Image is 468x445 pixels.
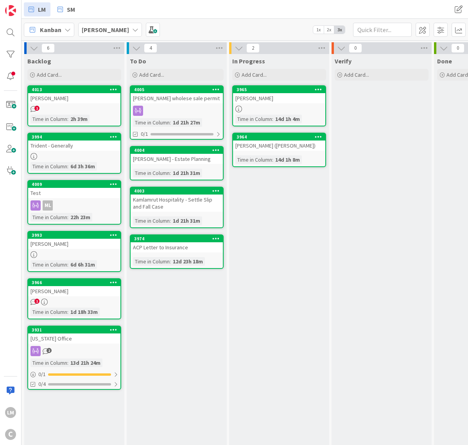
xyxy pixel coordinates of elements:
div: 1d 21h 31m [171,216,202,225]
div: 3964 [237,134,325,140]
div: ML [28,200,120,211]
a: 3994Trident - GenerallyTime in Column:6d 3h 36m [27,133,121,174]
input: Quick Filter... [353,23,412,37]
div: Time in Column [30,115,67,123]
span: : [170,216,171,225]
div: 6d 6h 31m [68,260,97,269]
div: 3993 [28,232,120,239]
span: Verify [335,57,351,65]
div: 3974 [134,236,223,241]
div: 3966 [28,279,120,286]
a: 4005[PERSON_NAME] wholese sale permitTime in Column:1d 21h 27m0/1 [130,85,224,140]
div: C [5,429,16,440]
b: [PERSON_NAME] [82,26,129,34]
span: Add Card... [37,71,62,78]
span: : [170,257,171,266]
div: 1d 21h 27m [171,118,202,127]
span: : [67,162,68,171]
span: 1x [313,26,324,34]
span: : [272,115,273,123]
span: Done [437,57,452,65]
a: 3931[US_STATE] OfficeTime in Column:13d 21h 24m0/10/4 [27,326,121,390]
span: Kanban [40,25,61,34]
div: 4005 [134,87,223,92]
span: Add Card... [344,71,369,78]
div: Time in Column [30,260,67,269]
span: : [67,260,68,269]
div: 4009 [28,181,120,188]
a: 3974ACP Letter to InsuranceTime in Column:12d 23h 18m [130,234,224,269]
div: ACP Letter to Insurance [131,242,223,252]
span: : [170,118,171,127]
div: LM [5,407,16,418]
a: 3965[PERSON_NAME]Time in Column:14d 1h 4m [232,85,326,126]
div: 14d 1h 8m [273,155,302,164]
div: 3974 [131,235,223,242]
div: 4005[PERSON_NAME] wholese sale permit [131,86,223,103]
div: Time in Column [30,359,67,367]
div: 3964 [233,133,325,141]
span: 1 [34,299,39,304]
div: 4004 [131,147,223,154]
div: 1d 18h 33m [68,308,100,316]
a: LM [24,2,50,16]
span: 2 [246,43,260,53]
span: 0/1 [141,130,148,138]
span: : [170,169,171,177]
div: 4004[PERSON_NAME] - Estate Planning [131,147,223,164]
div: 4013[PERSON_NAME] [28,86,120,103]
div: [PERSON_NAME] [28,93,120,103]
div: 3964[PERSON_NAME] ([PERSON_NAME]) [233,133,325,151]
div: 3931 [28,326,120,333]
span: To Do [130,57,146,65]
div: Time in Column [235,155,272,164]
div: Test [28,188,120,198]
div: 3931[US_STATE] Office [28,326,120,344]
div: 4003 [134,188,223,194]
span: 0 [349,43,362,53]
a: 4004[PERSON_NAME] - Estate PlanningTime in Column:1d 21h 31m [130,146,224,180]
div: [PERSON_NAME] [28,239,120,249]
span: 0 [451,43,464,53]
div: Time in Column [30,213,67,222]
span: : [67,213,68,222]
div: 13d 21h 24m [68,359,102,367]
div: 14d 1h 4m [273,115,302,123]
div: 22h 23m [68,213,92,222]
div: 4003Kamlamrut Hospitality - Settle Slip and Fall Case [131,187,223,212]
div: 3966 [32,280,120,285]
div: 3966[PERSON_NAME] [28,279,120,296]
div: 2h 39m [68,115,90,123]
div: 3993 [32,232,120,238]
span: Add Card... [242,71,267,78]
div: 4013 [32,87,120,92]
span: LM [38,5,46,14]
div: 4004 [134,148,223,153]
div: 4009Test [28,181,120,198]
span: 4 [144,43,157,53]
a: 3966[PERSON_NAME]Time in Column:1d 18h 33m [27,278,121,319]
div: Time in Column [133,257,170,266]
div: 4013 [28,86,120,93]
a: 3964[PERSON_NAME] ([PERSON_NAME])Time in Column:14d 1h 8m [232,133,326,167]
div: 3994 [32,134,120,140]
span: Backlog [27,57,51,65]
img: Visit kanbanzone.com [5,5,16,16]
div: 3994Trident - Generally [28,133,120,151]
div: 3994 [28,133,120,141]
div: 3965[PERSON_NAME] [233,86,325,103]
div: [US_STATE] Office [28,333,120,344]
span: : [67,308,68,316]
span: 0/4 [38,380,46,388]
span: In Progress [232,57,265,65]
span: 0 / 1 [38,370,46,378]
div: 3965 [233,86,325,93]
div: 4003 [131,187,223,195]
span: 1 [34,106,39,111]
span: : [67,359,68,367]
div: 3931 [32,327,120,333]
div: ML [43,200,53,211]
div: Trident - Generally [28,141,120,151]
div: Time in Column [30,162,67,171]
div: [PERSON_NAME] ([PERSON_NAME]) [233,141,325,151]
